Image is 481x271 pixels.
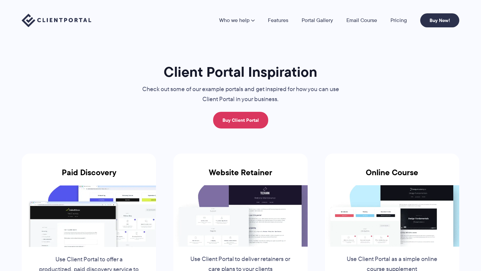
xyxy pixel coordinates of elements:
a: Features [268,18,288,23]
a: Portal Gallery [302,18,333,23]
a: Buy Client Portal [213,112,268,128]
h3: Paid Discovery [22,168,156,185]
a: Email Course [346,18,377,23]
h1: Client Portal Inspiration [129,63,352,81]
a: Pricing [390,18,407,23]
h3: Website Retainer [173,168,308,185]
p: Check out some of our example portals and get inspired for how you can use Client Portal in your ... [129,84,352,104]
a: Buy Now! [420,13,459,27]
a: Who we help [219,18,255,23]
h3: Online Course [325,168,459,185]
